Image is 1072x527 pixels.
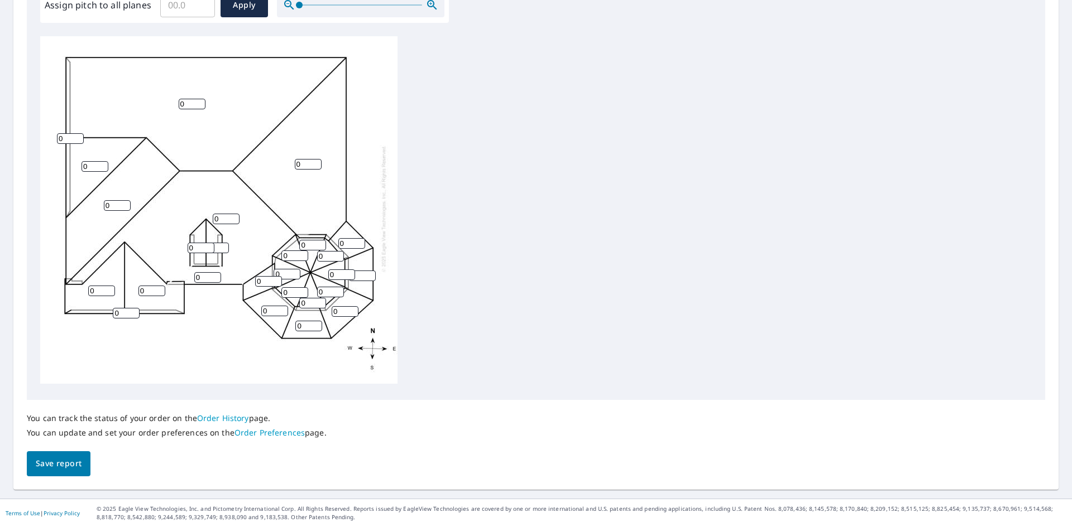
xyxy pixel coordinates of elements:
[27,428,327,438] p: You can update and set your order preferences on the page.
[97,505,1066,521] p: © 2025 Eagle View Technologies, Inc. and Pictometry International Corp. All Rights Reserved. Repo...
[27,413,327,423] p: You can track the status of your order on the page.
[44,509,80,517] a: Privacy Policy
[197,413,249,423] a: Order History
[234,427,305,438] a: Order Preferences
[36,457,82,471] span: Save report
[6,510,80,516] p: |
[6,509,40,517] a: Terms of Use
[27,451,90,476] button: Save report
